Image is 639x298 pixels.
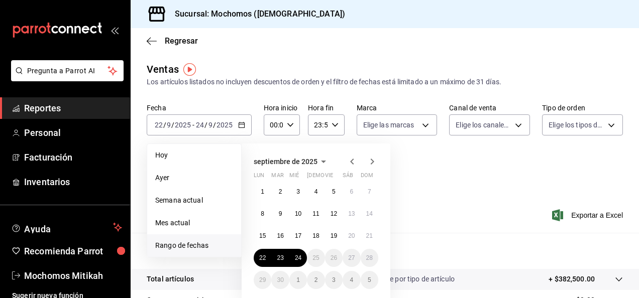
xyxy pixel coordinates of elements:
button: 11 de septiembre de 2025 [307,205,325,223]
label: Hora inicio [264,104,300,111]
button: 22 de septiembre de 2025 [254,249,271,267]
abbr: 7 de septiembre de 2025 [368,188,371,195]
span: - [192,121,194,129]
abbr: 25 de septiembre de 2025 [312,254,319,261]
span: Facturación [24,151,122,164]
button: Regresar [147,36,198,46]
abbr: 14 de septiembre de 2025 [366,210,373,217]
button: septiembre de 2025 [254,156,330,168]
abbr: 5 de octubre de 2025 [368,276,371,283]
button: 19 de septiembre de 2025 [325,227,343,245]
abbr: 6 de septiembre de 2025 [350,188,353,195]
button: 26 de septiembre de 2025 [325,249,343,267]
input: -- [166,121,171,129]
button: 10 de septiembre de 2025 [289,205,307,223]
abbr: 5 de septiembre de 2025 [332,188,336,195]
abbr: 26 de septiembre de 2025 [331,254,337,261]
span: / [213,121,216,129]
input: -- [154,121,163,129]
span: Pregunta a Parrot AI [27,66,108,76]
button: 13 de septiembre de 2025 [343,205,360,223]
button: 18 de septiembre de 2025 [307,227,325,245]
button: 17 de septiembre de 2025 [289,227,307,245]
button: 5 de septiembre de 2025 [325,183,343,201]
input: -- [195,121,204,129]
abbr: 9 de septiembre de 2025 [279,210,282,217]
abbr: 16 de septiembre de 2025 [277,232,283,239]
button: 24 de septiembre de 2025 [289,249,307,267]
span: Hoy [155,150,233,161]
span: Personal [24,126,122,139]
button: 12 de septiembre de 2025 [325,205,343,223]
span: / [163,121,166,129]
button: 9 de septiembre de 2025 [271,205,289,223]
button: 16 de septiembre de 2025 [271,227,289,245]
span: Semana actual [155,195,233,206]
button: 30 de septiembre de 2025 [271,271,289,289]
abbr: 27 de septiembre de 2025 [348,254,355,261]
abbr: lunes [254,172,264,183]
button: 4 de octubre de 2025 [343,271,360,289]
button: 3 de septiembre de 2025 [289,183,307,201]
span: Ayuda [24,221,109,233]
button: 7 de septiembre de 2025 [361,183,378,201]
button: open_drawer_menu [111,26,119,34]
label: Hora fin [308,104,344,111]
button: Exportar a Excel [554,209,623,221]
button: 5 de octubre de 2025 [361,271,378,289]
button: 1 de septiembre de 2025 [254,183,271,201]
button: 2 de octubre de 2025 [307,271,325,289]
button: 25 de septiembre de 2025 [307,249,325,267]
abbr: 17 de septiembre de 2025 [295,232,301,239]
label: Tipo de orden [542,104,623,111]
abbr: 30 de septiembre de 2025 [277,276,283,283]
button: 28 de septiembre de 2025 [361,249,378,267]
span: Ayer [155,173,233,183]
abbr: martes [271,172,283,183]
h3: Sucursal: Mochomos ([DEMOGRAPHIC_DATA]) [167,8,345,20]
abbr: 20 de septiembre de 2025 [348,232,355,239]
span: Elige los canales de venta [456,120,511,130]
button: Tooltip marker [183,63,196,76]
abbr: 28 de septiembre de 2025 [366,254,373,261]
abbr: 3 de octubre de 2025 [332,276,336,283]
button: 20 de septiembre de 2025 [343,227,360,245]
abbr: 19 de septiembre de 2025 [331,232,337,239]
input: ---- [216,121,233,129]
span: Inventarios [24,175,122,189]
button: Pregunta a Parrot AI [11,60,124,81]
span: Recomienda Parrot [24,244,122,258]
span: Elige las marcas [363,120,414,130]
label: Canal de venta [449,104,530,111]
button: 29 de septiembre de 2025 [254,271,271,289]
span: Rango de fechas [155,240,233,251]
label: Fecha [147,104,252,111]
p: + $382,500.00 [549,274,595,284]
span: / [171,121,174,129]
p: Total artículos [147,274,194,284]
button: 4 de septiembre de 2025 [307,183,325,201]
button: 14 de septiembre de 2025 [361,205,378,223]
abbr: 4 de octubre de 2025 [350,276,353,283]
abbr: miércoles [289,172,299,183]
button: 3 de octubre de 2025 [325,271,343,289]
span: / [204,121,207,129]
abbr: 29 de septiembre de 2025 [259,276,266,283]
abbr: 23 de septiembre de 2025 [277,254,283,261]
span: septiembre de 2025 [254,158,317,166]
abbr: 2 de octubre de 2025 [314,276,318,283]
label: Marca [357,104,438,111]
span: Elige los tipos de orden [549,120,604,130]
button: 15 de septiembre de 2025 [254,227,271,245]
abbr: 13 de septiembre de 2025 [348,210,355,217]
abbr: viernes [325,172,333,183]
div: Ventas [147,62,179,77]
abbr: 12 de septiembre de 2025 [331,210,337,217]
abbr: 11 de septiembre de 2025 [312,210,319,217]
span: Mochomos Mitikah [24,269,122,282]
div: Los artículos listados no incluyen descuentos de orden y el filtro de fechas está limitado a un m... [147,77,623,87]
abbr: 15 de septiembre de 2025 [259,232,266,239]
input: ---- [174,121,191,129]
abbr: 21 de septiembre de 2025 [366,232,373,239]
